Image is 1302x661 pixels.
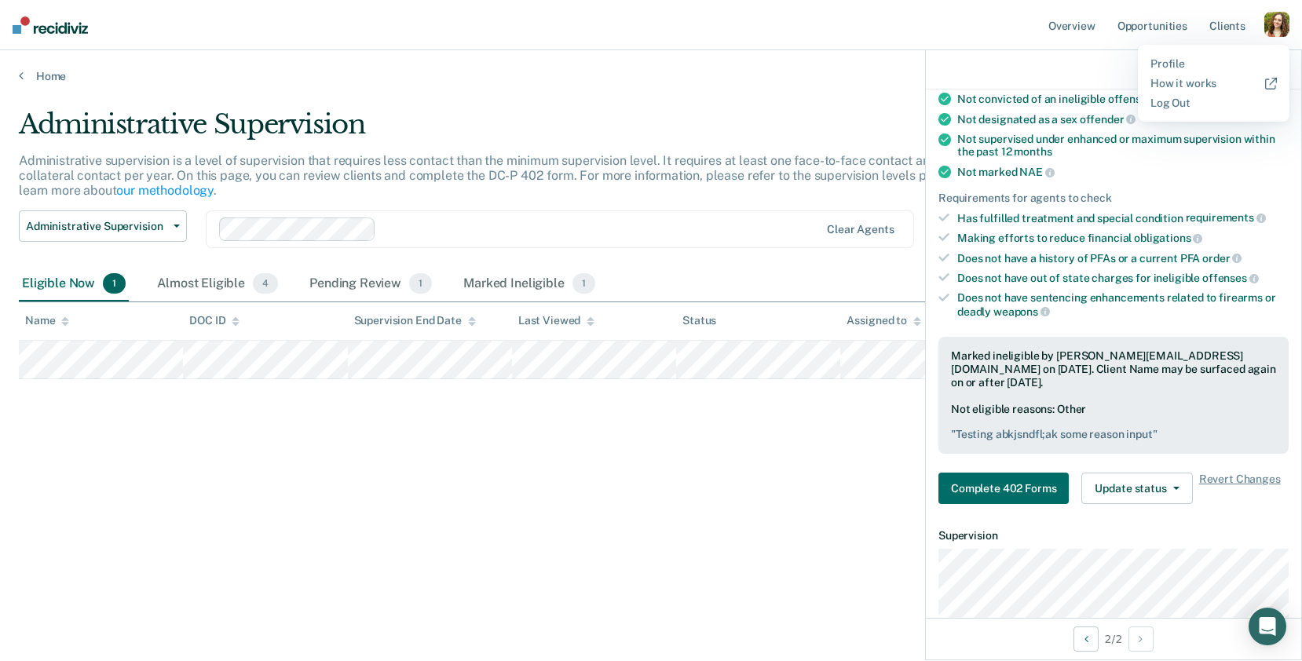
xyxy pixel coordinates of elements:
[957,133,1289,159] div: Not supervised under enhanced or maximum supervision within the past 12
[957,231,1289,245] div: Making efforts to reduce financial
[1199,473,1281,504] span: Revert Changes
[306,267,435,301] div: Pending Review
[957,165,1289,179] div: Not marked
[1150,77,1277,90] a: How it works
[1019,166,1054,178] span: NAE
[19,108,996,153] div: Administrative Supervision
[847,314,920,327] div: Assigned to
[1150,57,1277,71] a: Profile
[957,291,1289,318] div: Does not have sentencing enhancements related to firearms or deadly
[518,314,594,327] div: Last Viewed
[938,192,1289,205] div: Requirements for agents to check
[25,314,69,327] div: Name
[19,267,129,301] div: Eligible Now
[938,473,1075,504] a: Navigate to form link
[460,267,598,301] div: Marked Ineligible
[827,223,894,236] div: Clear agents
[1128,626,1154,652] button: Next Opportunity
[957,271,1289,285] div: Does not have out of state charges for ineligible
[938,473,1069,504] button: Complete 402 Forms
[189,314,240,327] div: DOC ID
[26,220,167,233] span: Administrative Supervision
[116,183,214,198] a: our methodology
[957,251,1289,265] div: Does not have a history of PFAs or a current PFA order
[354,314,476,327] div: Supervision End Date
[957,211,1289,225] div: Has fulfilled treatment and special condition
[1108,93,1159,105] span: offense
[951,349,1276,389] div: Marked ineligible by [PERSON_NAME][EMAIL_ADDRESS][DOMAIN_NAME] on [DATE]. Client Name may be surf...
[13,16,88,34] img: Recidiviz
[1186,211,1266,224] span: requirements
[1202,272,1259,284] span: offenses
[1073,626,1099,652] button: Previous Opportunity
[19,153,991,198] p: Administrative supervision is a level of supervision that requires less contact than the minimum ...
[951,428,1276,441] pre: " Testing abkjsndfl;ak some reason input "
[957,92,1289,106] div: Not convicted of an ineligible
[682,314,716,327] div: Status
[993,305,1050,318] span: weapons
[926,618,1301,659] div: 2 / 2
[938,529,1289,542] dt: Supervision
[1081,473,1192,504] button: Update status
[1014,145,1051,158] span: months
[154,267,281,301] div: Almost Eligible
[1080,113,1136,126] span: offender
[1134,232,1202,244] span: obligations
[1150,97,1277,110] a: Log Out
[103,273,126,294] span: 1
[409,273,432,294] span: 1
[1249,608,1286,645] div: Open Intercom Messenger
[19,69,1283,83] a: Home
[253,273,278,294] span: 4
[951,403,1276,442] div: Not eligible reasons: Other
[572,273,595,294] span: 1
[957,112,1289,126] div: Not designated as a sex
